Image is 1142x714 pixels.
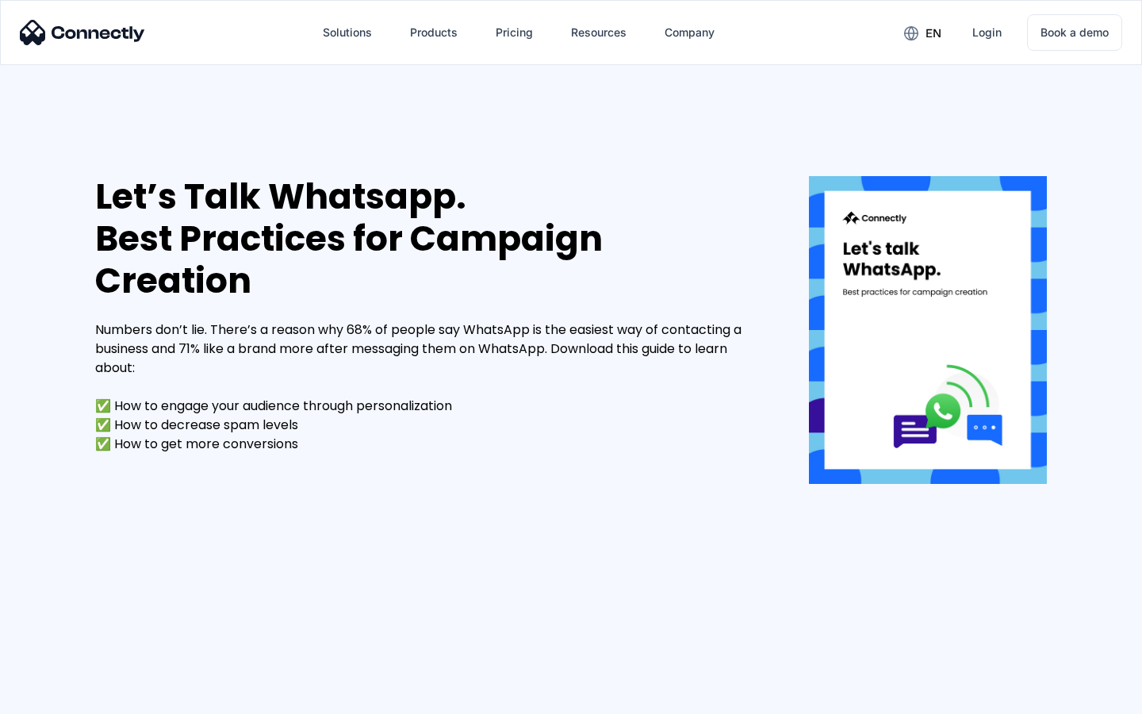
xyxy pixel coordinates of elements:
div: Pricing [496,21,533,44]
div: Company [652,13,727,52]
div: Solutions [323,21,372,44]
div: Login [972,21,1002,44]
aside: Language selected: English [16,686,95,708]
div: Products [397,13,470,52]
a: Login [960,13,1014,52]
a: Book a demo [1027,14,1122,51]
div: Numbers don’t lie. There’s a reason why 68% of people say WhatsApp is the easiest way of contacti... [95,321,761,454]
ul: Language list [32,686,95,708]
div: Resources [571,21,627,44]
div: en [891,21,953,44]
div: Resources [558,13,639,52]
div: en [925,22,941,44]
div: Company [665,21,715,44]
div: Let’s Talk Whatsapp. Best Practices for Campaign Creation [95,176,761,301]
div: Solutions [310,13,385,52]
img: Connectly Logo [20,20,145,45]
div: Products [410,21,458,44]
a: Pricing [483,13,546,52]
